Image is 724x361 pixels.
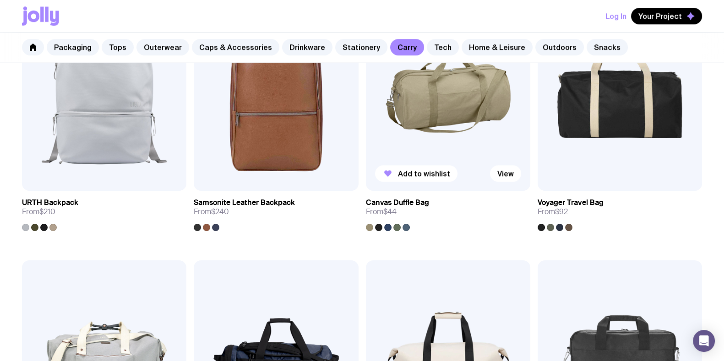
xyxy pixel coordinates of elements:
[587,39,628,55] a: Snacks
[102,39,134,55] a: Tops
[538,207,568,216] span: From
[375,165,457,182] button: Add to wishlist
[535,39,584,55] a: Outdoors
[398,169,450,178] span: Add to wishlist
[22,191,186,231] a: URTH BackpackFrom$210
[390,39,424,55] a: Carry
[638,11,682,21] span: Your Project
[282,39,332,55] a: Drinkware
[427,39,459,55] a: Tech
[538,198,604,207] h3: Voyager Travel Bag
[194,198,295,207] h3: Samsonite Leather Backpack
[366,191,530,231] a: Canvas Duffle BagFrom$44
[39,207,55,216] span: $210
[194,191,358,231] a: Samsonite Leather BackpackFrom$240
[538,191,702,231] a: Voyager Travel BagFrom$92
[136,39,189,55] a: Outerwear
[211,207,229,216] span: $240
[47,39,99,55] a: Packaging
[462,39,533,55] a: Home & Leisure
[366,207,397,216] span: From
[383,207,397,216] span: $44
[490,165,521,182] a: View
[335,39,387,55] a: Stationery
[693,330,715,352] div: Open Intercom Messenger
[605,8,626,24] button: Log In
[22,207,55,216] span: From
[631,8,702,24] button: Your Project
[194,207,229,216] span: From
[366,198,429,207] h3: Canvas Duffle Bag
[555,207,568,216] span: $92
[192,39,279,55] a: Caps & Accessories
[22,198,78,207] h3: URTH Backpack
